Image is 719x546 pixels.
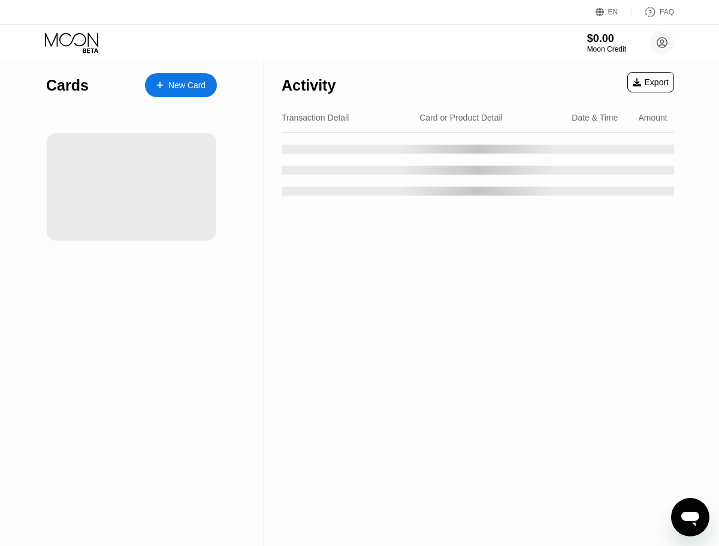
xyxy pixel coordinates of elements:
[587,45,626,53] div: Moon Credit
[168,80,206,91] div: New Card
[633,77,669,87] div: Export
[639,113,667,122] div: Amount
[660,8,674,16] div: FAQ
[46,77,89,94] div: Cards
[587,32,626,45] div: $0.00
[627,72,674,92] div: Export
[596,6,632,18] div: EN
[572,113,618,122] div: Date & Time
[587,32,626,53] div: $0.00Moon Credit
[671,498,709,536] iframe: Button to launch messaging window
[419,113,503,122] div: Card or Product Detail
[282,113,349,122] div: Transaction Detail
[145,73,217,97] div: New Card
[608,8,618,16] div: EN
[632,6,674,18] div: FAQ
[282,77,336,94] div: Activity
